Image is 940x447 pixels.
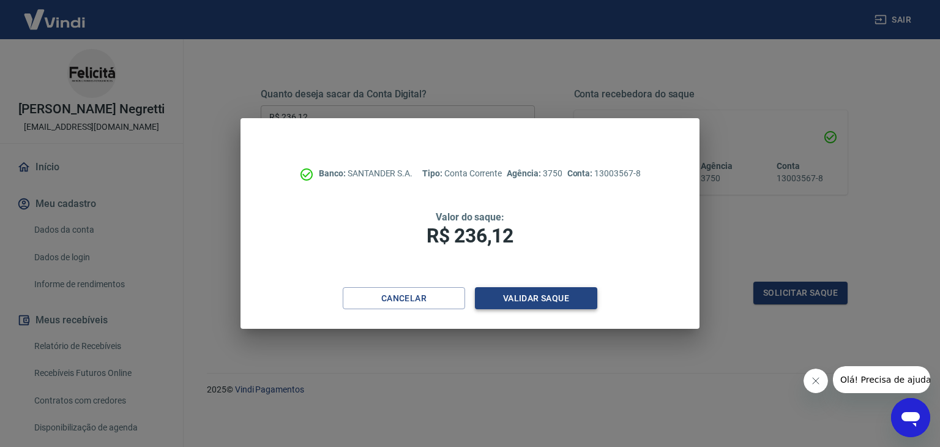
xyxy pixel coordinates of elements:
[567,168,595,178] span: Conta:
[507,168,543,178] span: Agência:
[475,287,597,310] button: Validar saque
[436,211,504,223] span: Valor do saque:
[422,168,444,178] span: Tipo:
[567,167,641,180] p: 13003567-8
[319,168,348,178] span: Banco:
[833,366,930,393] iframe: Mensagem da empresa
[507,167,562,180] p: 3750
[804,369,828,393] iframe: Fechar mensagem
[319,167,412,180] p: SANTANDER S.A.
[343,287,465,310] button: Cancelar
[422,167,502,180] p: Conta Corrente
[891,398,930,437] iframe: Botão para abrir a janela de mensagens
[427,224,513,247] span: R$ 236,12
[7,9,103,18] span: Olá! Precisa de ajuda?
